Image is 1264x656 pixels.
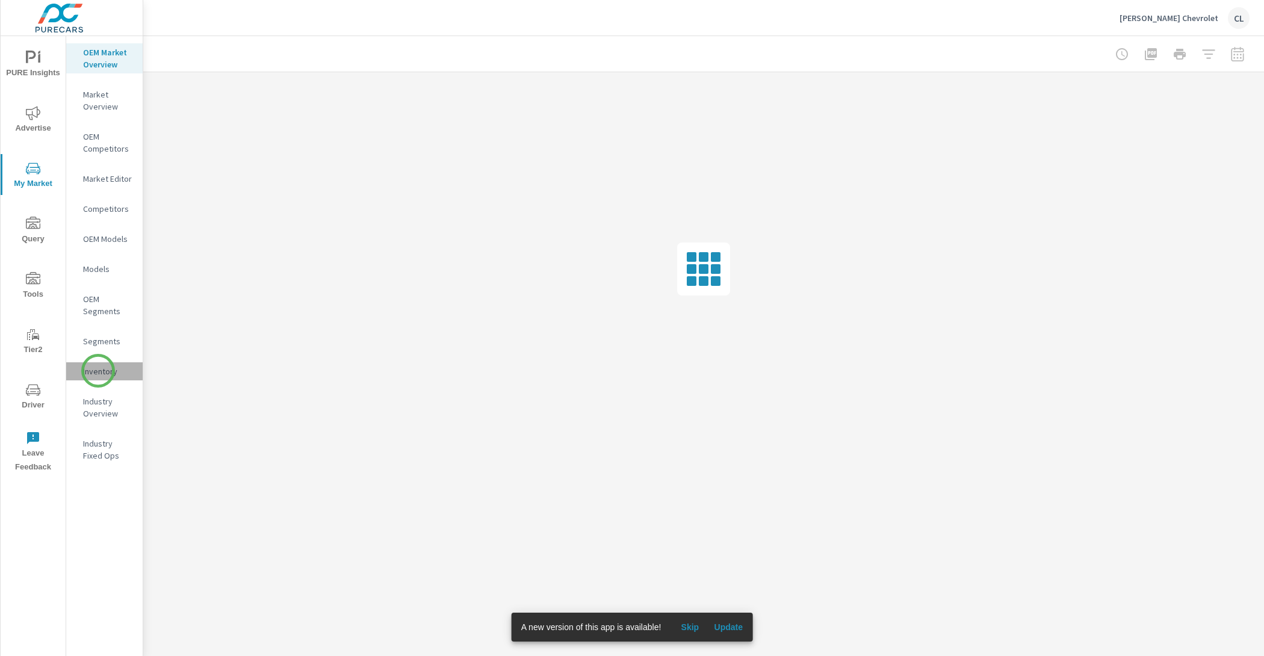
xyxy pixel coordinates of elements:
[66,435,143,465] div: Industry Fixed Ops
[83,293,133,317] p: OEM Segments
[66,392,143,422] div: Industry Overview
[83,131,133,155] p: OEM Competitors
[671,617,709,637] button: Skip
[1120,13,1218,23] p: [PERSON_NAME] Chevrolet
[83,173,133,185] p: Market Editor
[714,622,743,633] span: Update
[66,85,143,116] div: Market Overview
[4,217,62,246] span: Query
[66,260,143,278] div: Models
[66,332,143,350] div: Segments
[709,617,748,637] button: Update
[1,36,66,479] div: nav menu
[83,263,133,275] p: Models
[4,161,62,191] span: My Market
[4,431,62,474] span: Leave Feedback
[1228,7,1250,29] div: CL
[4,106,62,135] span: Advertise
[83,46,133,70] p: OEM Market Overview
[521,622,661,632] span: A new version of this app is available!
[83,438,133,462] p: Industry Fixed Ops
[83,233,133,245] p: OEM Models
[66,362,143,380] div: Inventory
[4,272,62,302] span: Tools
[83,335,133,347] p: Segments
[675,622,704,633] span: Skip
[83,203,133,215] p: Competitors
[83,365,133,377] p: Inventory
[4,327,62,357] span: Tier2
[66,170,143,188] div: Market Editor
[66,230,143,248] div: OEM Models
[83,88,133,113] p: Market Overview
[66,290,143,320] div: OEM Segments
[4,383,62,412] span: Driver
[4,51,62,80] span: PURE Insights
[66,128,143,158] div: OEM Competitors
[66,43,143,73] div: OEM Market Overview
[66,200,143,218] div: Competitors
[83,395,133,419] p: Industry Overview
